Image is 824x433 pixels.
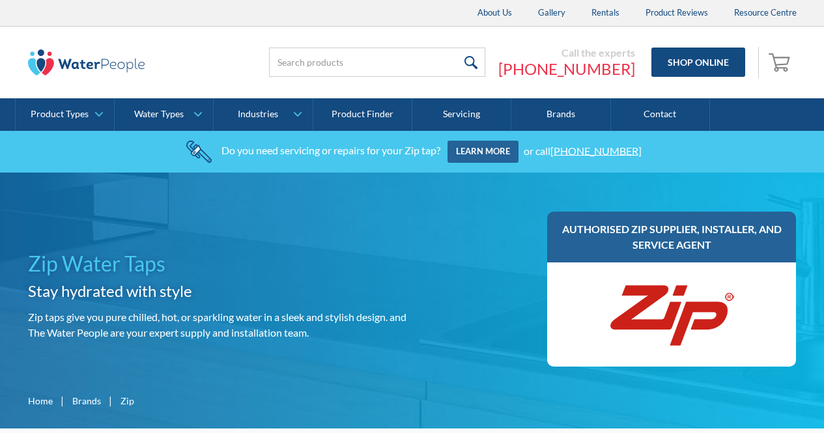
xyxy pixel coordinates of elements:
[524,144,642,156] div: or call
[769,51,793,72] img: shopping cart
[765,47,797,78] a: Open empty cart
[59,393,66,408] div: |
[28,279,407,303] h2: Stay hydrated with style
[498,59,635,79] a: [PHONE_NUMBER]
[651,48,745,77] a: Shop Online
[238,109,278,120] div: Industries
[134,109,184,120] div: Water Types
[72,394,101,408] a: Brands
[269,48,485,77] input: Search products
[16,98,114,131] a: Product Types
[31,109,89,120] div: Product Types
[498,46,635,59] div: Call the experts
[28,248,407,279] h1: Zip Water Taps
[611,98,710,131] a: Contact
[606,275,737,354] img: Zip
[313,98,412,131] a: Product Finder
[214,98,312,131] a: Industries
[28,49,145,76] img: The Water People
[107,393,114,408] div: |
[550,144,642,156] a: [PHONE_NUMBER]
[511,98,610,131] a: Brands
[221,144,440,156] div: Do you need servicing or repairs for your Zip tap?
[121,394,134,408] div: Zip
[28,309,407,341] p: Zip taps give you pure chilled, hot, or sparkling water in a sleek and stylish design. and The Wa...
[28,394,53,408] a: Home
[448,141,519,163] a: Learn more
[560,221,784,253] h3: Authorised Zip supplier, installer, and service agent
[412,98,511,131] a: Servicing
[115,98,213,131] a: Water Types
